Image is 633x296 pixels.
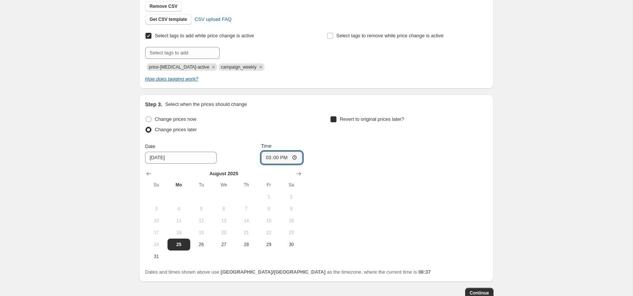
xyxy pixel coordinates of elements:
[238,218,254,224] span: 14
[261,194,277,200] span: 1
[280,191,303,203] button: Saturday August 2 2025
[213,239,235,251] button: Wednesday August 27 2025
[238,182,254,188] span: Th
[167,227,190,239] button: Monday August 18 2025
[283,242,300,248] span: 30
[258,239,280,251] button: Friday August 29 2025
[257,64,264,70] button: Remove campaign_weekly
[216,230,232,236] span: 20
[280,239,303,251] button: Saturday August 30 2025
[283,182,300,188] span: Sa
[216,182,232,188] span: We
[210,64,217,70] button: Remove price-change-job-active
[170,230,187,236] span: 18
[190,215,213,227] button: Tuesday August 12 2025
[145,227,167,239] button: Sunday August 17 2025
[145,269,431,275] span: Dates and times shown above use as the timezone, where the current time is
[294,169,304,179] button: Show next month, September 2025
[144,169,154,179] button: Show previous month, July 2025
[150,3,178,9] span: Remove CSV
[280,227,303,239] button: Saturday August 23 2025
[155,127,197,132] span: Change prices later
[193,230,210,236] span: 19
[235,227,257,239] button: Thursday August 21 2025
[145,152,217,164] input: 8/25/2025
[216,242,232,248] span: 27
[238,206,254,212] span: 7
[145,179,167,191] th: Sunday
[280,179,303,191] th: Saturday
[145,76,198,82] a: How does tagging work?
[213,179,235,191] th: Wednesday
[190,13,236,25] a: CSV upload FAQ
[235,179,257,191] th: Thursday
[258,179,280,191] th: Friday
[167,179,190,191] th: Monday
[280,215,303,227] button: Saturday August 16 2025
[283,230,300,236] span: 23
[167,239,190,251] button: Today Monday August 25 2025
[258,203,280,215] button: Friday August 8 2025
[261,242,277,248] span: 29
[283,194,300,200] span: 2
[283,218,300,224] span: 16
[190,239,213,251] button: Tuesday August 26 2025
[148,254,164,259] span: 31
[235,215,257,227] button: Thursday August 14 2025
[213,227,235,239] button: Wednesday August 20 2025
[258,227,280,239] button: Friday August 22 2025
[170,182,187,188] span: Mo
[155,116,196,122] span: Change prices now
[145,144,155,149] span: Date
[258,215,280,227] button: Friday August 15 2025
[418,269,430,275] b: 08:37
[155,33,254,38] span: Select tags to add while price change is active
[145,215,167,227] button: Sunday August 10 2025
[261,206,277,212] span: 8
[170,206,187,212] span: 4
[148,218,164,224] span: 10
[148,242,164,248] span: 24
[258,191,280,203] button: Friday August 1 2025
[336,33,444,38] span: Select tags to remove while price change is active
[238,230,254,236] span: 21
[150,16,187,22] span: Get CSV template
[170,242,187,248] span: 25
[193,182,210,188] span: Tu
[148,206,164,212] span: 3
[193,206,210,212] span: 5
[193,218,210,224] span: 12
[340,116,404,122] span: Revert to original prices later?
[190,179,213,191] th: Tuesday
[190,203,213,215] button: Tuesday August 5 2025
[145,1,182,12] button: Remove CSV
[193,242,210,248] span: 26
[235,203,257,215] button: Thursday August 7 2025
[145,203,167,215] button: Sunday August 3 2025
[221,64,256,70] span: campaign_weekly
[165,101,247,108] p: Select when the prices should change
[216,206,232,212] span: 6
[261,143,272,149] span: Time
[145,14,192,25] button: Get CSV template
[145,47,220,59] input: Select tags to add
[220,269,325,275] b: [GEOGRAPHIC_DATA]/[GEOGRAPHIC_DATA]
[145,239,167,251] button: Sunday August 24 2025
[261,230,277,236] span: 22
[148,182,164,188] span: Su
[261,182,277,188] span: Fr
[213,215,235,227] button: Wednesday August 13 2025
[149,64,209,70] span: price-change-job-active
[238,242,254,248] span: 28
[148,230,164,236] span: 17
[167,215,190,227] button: Monday August 11 2025
[261,151,303,164] input: 12:00
[195,16,232,23] span: CSV upload FAQ
[280,203,303,215] button: Saturday August 9 2025
[261,218,277,224] span: 15
[190,227,213,239] button: Tuesday August 19 2025
[235,239,257,251] button: Thursday August 28 2025
[167,203,190,215] button: Monday August 4 2025
[216,218,232,224] span: 13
